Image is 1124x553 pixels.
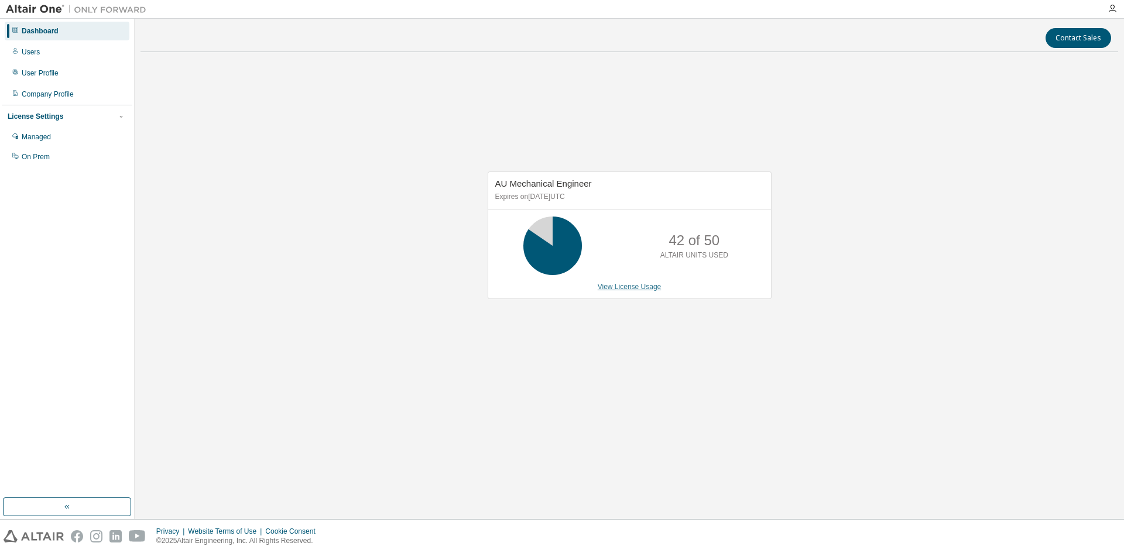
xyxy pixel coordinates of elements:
img: altair_logo.svg [4,530,64,542]
div: Company Profile [22,90,74,99]
span: AU Mechanical Engineer [495,178,592,188]
div: On Prem [22,152,50,162]
p: ALTAIR UNITS USED [660,250,728,260]
img: youtube.svg [129,530,146,542]
p: © 2025 Altair Engineering, Inc. All Rights Reserved. [156,536,323,546]
div: Managed [22,132,51,142]
div: Cookie Consent [265,527,322,536]
p: Expires on [DATE] UTC [495,192,761,202]
div: Website Terms of Use [188,527,265,536]
div: Privacy [156,527,188,536]
img: Altair One [6,4,152,15]
div: Dashboard [22,26,59,36]
div: User Profile [22,68,59,78]
div: Users [22,47,40,57]
button: Contact Sales [1046,28,1111,48]
img: facebook.svg [71,530,83,542]
div: License Settings [8,112,63,121]
a: View License Usage [598,283,662,291]
img: linkedin.svg [109,530,122,542]
img: instagram.svg [90,530,102,542]
p: 42 of 50 [669,231,719,250]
